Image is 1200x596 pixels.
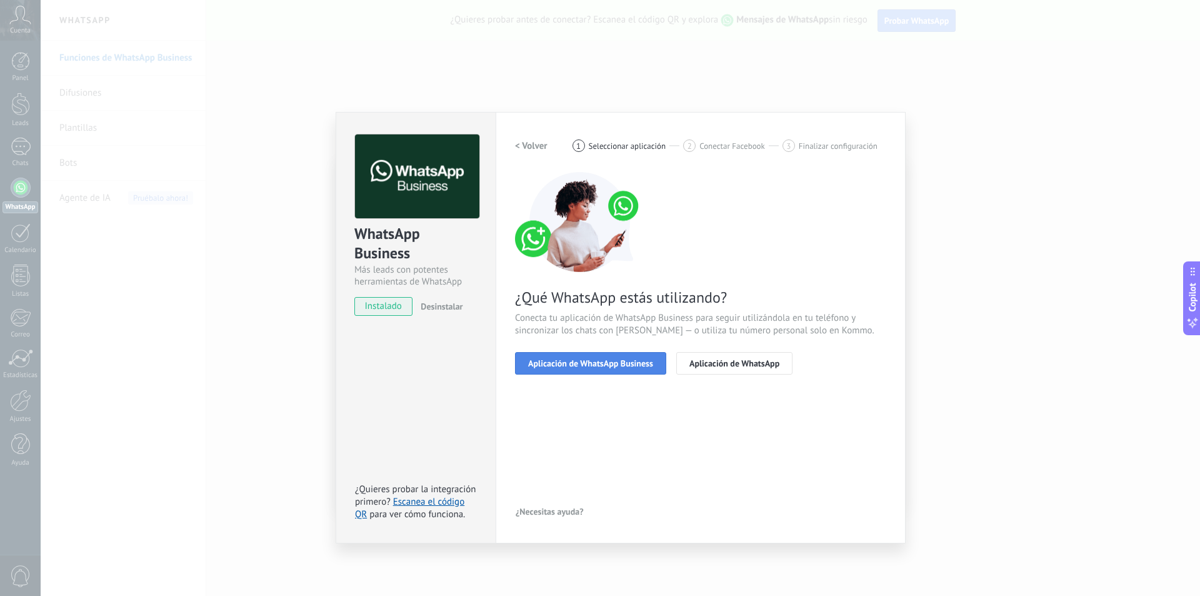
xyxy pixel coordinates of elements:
button: < Volver [515,134,547,157]
span: para ver cómo funciona. [369,508,465,520]
h2: < Volver [515,140,547,152]
div: WhatsApp Business [354,224,477,264]
div: Más leads con potentes herramientas de WhatsApp [354,264,477,288]
span: Copilot [1186,283,1199,311]
a: Escanea el código QR [355,496,464,520]
button: Desinstalar [416,297,462,316]
span: 2 [687,141,692,151]
img: logo_main.png [355,134,479,219]
span: instalado [355,297,412,316]
span: ¿Qué WhatsApp estás utilizando? [515,288,886,307]
span: Aplicación de WhatsApp [689,359,779,368]
img: connect number [515,172,646,272]
span: ¿Quieres probar la integración primero? [355,483,476,508]
button: ¿Necesitas ayuda? [515,502,584,521]
span: Finalizar configuración [799,141,877,151]
button: Aplicación de WhatsApp Business [515,352,666,375]
button: Aplicación de WhatsApp [676,352,792,375]
span: Desinstalar [421,301,462,312]
span: 3 [786,141,791,151]
span: Aplicación de WhatsApp Business [528,359,653,368]
span: Seleccionar aplicación [589,141,666,151]
span: ¿Necesitas ayuda? [516,507,584,516]
span: Conecta tu aplicación de WhatsApp Business para seguir utilizándola en tu teléfono y sincronizar ... [515,312,886,337]
span: Conectar Facebook [699,141,765,151]
span: 1 [576,141,581,151]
